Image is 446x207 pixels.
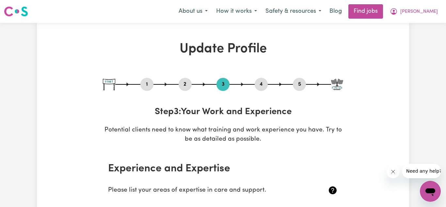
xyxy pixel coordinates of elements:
[326,4,346,19] a: Blog
[103,107,343,118] h3: Step 3 : Your Work and Experience
[387,165,400,178] iframe: Close message
[108,163,338,175] h2: Experience and Expertise
[108,186,300,195] p: Please list your areas of expertise in care and support.
[103,126,343,145] p: Potential clients need to know what training and work experience you have. Try to be as detailed ...
[103,41,343,57] h1: Update Profile
[216,80,230,89] button: Go to step 3
[255,80,268,89] button: Go to step 4
[212,5,261,18] button: How it works
[4,4,28,19] a: Careseekers logo
[4,5,40,10] span: Need any help?
[293,80,306,89] button: Go to step 5
[386,5,442,18] button: My Account
[402,164,441,178] iframe: Message from company
[420,181,441,202] iframe: Button to launch messaging window
[348,4,383,19] a: Find jobs
[261,5,326,18] button: Safety & resources
[140,80,153,89] button: Go to step 1
[179,80,192,89] button: Go to step 2
[400,8,438,15] span: [PERSON_NAME]
[174,5,212,18] button: About us
[4,6,28,17] img: Careseekers logo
